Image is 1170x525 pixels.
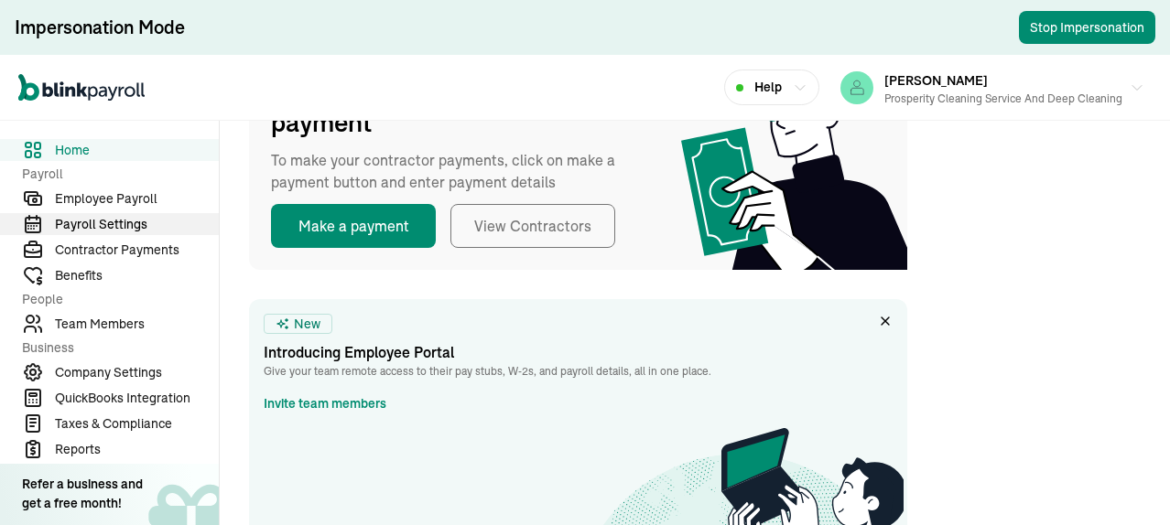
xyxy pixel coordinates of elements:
[22,290,208,309] span: People
[22,338,208,358] span: Business
[55,241,219,260] span: Contractor Payments
[833,65,1152,111] button: [PERSON_NAME]Prosperity Cleaning Service and Deep Cleaning
[55,215,219,234] span: Payroll Settings
[55,315,219,334] span: Team Members
[1019,11,1155,44] button: Stop Impersonation
[450,204,615,248] button: View Contractors
[264,394,386,413] a: Invite team members
[754,78,782,97] span: Help
[271,149,637,193] span: To make your contractor payments, click on make a payment button and enter payment details
[264,363,893,380] p: Give your team remote access to their pay stubs, W‑2s, and payroll details, all in one place.
[884,72,988,89] span: [PERSON_NAME]
[264,341,893,363] h3: Introducing Employee Portal
[55,141,219,160] span: Home
[22,475,143,513] div: Refer a business and get a free month!
[271,204,436,248] button: Make a payment
[55,440,219,459] span: Reports
[55,414,219,434] span: Taxes & Compliance
[55,363,219,382] span: Company Settings
[55,189,219,209] span: Employee Payroll
[1078,437,1170,525] div: Chat Widget
[55,266,219,285] span: Benefits
[18,61,145,114] nav: Global
[22,165,208,184] span: Payroll
[724,70,819,105] button: Help
[55,389,219,408] span: QuickBooks Integration
[294,315,320,334] span: New
[1078,437,1170,525] iframe: To enrich screen reader interactions, please activate Accessibility in Grammarly extension settings
[884,91,1122,107] div: Prosperity Cleaning Service and Deep Cleaning
[15,15,185,40] div: Impersonation Mode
